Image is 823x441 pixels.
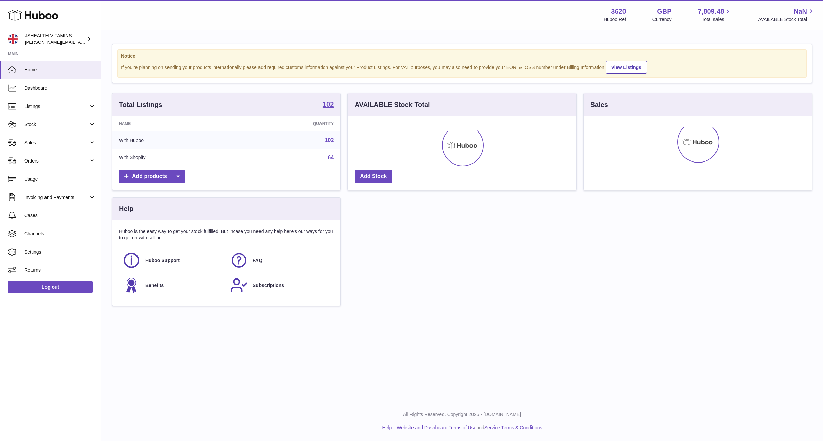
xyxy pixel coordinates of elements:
[606,61,647,74] a: View Listings
[702,16,732,23] span: Total sales
[230,251,331,269] a: FAQ
[24,121,89,128] span: Stock
[758,7,815,23] a: NaN AVAILABLE Stock Total
[325,137,334,143] a: 102
[122,276,223,294] a: Benefits
[119,204,133,213] h3: Help
[112,131,235,149] td: With Huboo
[590,100,608,109] h3: Sales
[8,34,18,44] img: francesca@jshealthvitamins.com
[394,424,542,431] li: and
[328,155,334,160] a: 64
[323,101,334,109] a: 102
[253,257,263,264] span: FAQ
[657,7,671,16] strong: GBP
[112,116,235,131] th: Name
[24,140,89,146] span: Sales
[484,425,542,430] a: Service Terms & Conditions
[698,7,724,16] span: 7,809.48
[758,16,815,23] span: AVAILABLE Stock Total
[794,7,807,16] span: NaN
[25,39,135,45] span: [PERSON_NAME][EMAIL_ADDRESS][DOMAIN_NAME]
[112,149,235,167] td: With Shopify
[25,33,86,46] div: JSHEALTH VITAMINS
[24,85,96,91] span: Dashboard
[24,267,96,273] span: Returns
[355,100,430,109] h3: AVAILABLE Stock Total
[122,251,223,269] a: Huboo Support
[121,60,803,74] div: If you're planning on sending your products internationally please add required customs informati...
[145,282,164,289] span: Benefits
[24,158,89,164] span: Orders
[652,16,672,23] div: Currency
[24,194,89,201] span: Invoicing and Payments
[24,176,96,182] span: Usage
[121,53,803,59] strong: Notice
[253,282,284,289] span: Subscriptions
[106,411,818,418] p: All Rights Reserved. Copyright 2025 - [DOMAIN_NAME]
[24,103,89,110] span: Listings
[119,100,162,109] h3: Total Listings
[382,425,392,430] a: Help
[119,228,334,241] p: Huboo is the easy way to get your stock fulfilled. But incase you need any help here's our ways f...
[24,231,96,237] span: Channels
[611,7,626,16] strong: 3620
[698,7,732,23] a: 7,809.48 Total sales
[24,212,96,219] span: Cases
[145,257,180,264] span: Huboo Support
[24,249,96,255] span: Settings
[355,170,392,183] a: Add Stock
[235,116,340,131] th: Quantity
[323,101,334,108] strong: 102
[8,281,93,293] a: Log out
[24,67,96,73] span: Home
[230,276,331,294] a: Subscriptions
[604,16,626,23] div: Huboo Ref
[119,170,185,183] a: Add products
[397,425,476,430] a: Website and Dashboard Terms of Use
